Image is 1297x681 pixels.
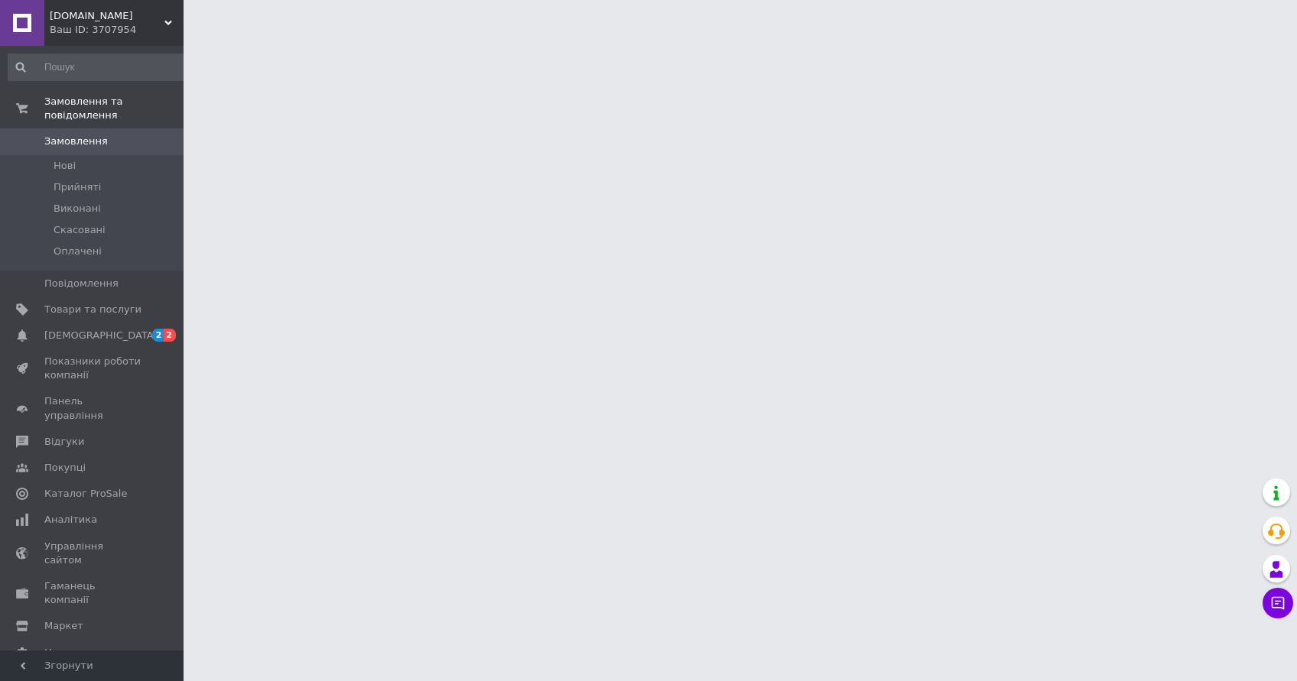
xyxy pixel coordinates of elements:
[44,540,141,567] span: Управління сайтом
[54,245,102,258] span: Оплачені
[54,223,106,237] span: Скасовані
[44,95,184,122] span: Замовлення та повідомлення
[54,202,101,216] span: Виконані
[1263,588,1293,618] button: Чат з покупцем
[44,355,141,382] span: Показники роботи компанії
[8,54,190,81] input: Пошук
[164,329,176,342] span: 2
[44,277,119,290] span: Повідомлення
[44,329,158,342] span: [DEMOGRAPHIC_DATA]
[44,435,84,449] span: Відгуки
[50,23,184,37] div: Ваш ID: 3707954
[44,646,122,660] span: Налаштування
[44,487,127,501] span: Каталог ProSale
[44,135,108,148] span: Замовлення
[44,303,141,316] span: Товари та послуги
[50,9,164,23] span: vitamins.faith
[152,329,164,342] span: 2
[44,579,141,607] span: Гаманець компанії
[44,513,97,527] span: Аналітика
[44,619,83,633] span: Маркет
[54,159,76,173] span: Нові
[44,461,86,475] span: Покупці
[54,180,101,194] span: Прийняті
[44,394,141,422] span: Панель управління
